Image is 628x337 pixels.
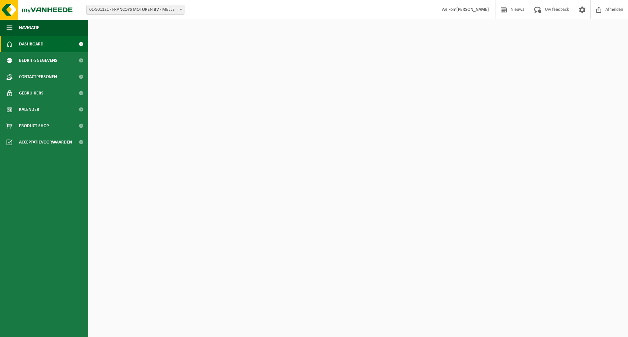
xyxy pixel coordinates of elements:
span: Product Shop [19,118,49,134]
span: Dashboard [19,36,44,52]
span: Contactpersonen [19,69,57,85]
span: 01-901121 - FRANCOYS MOTOREN BV - MELLE [87,5,184,14]
span: Acceptatievoorwaarden [19,134,72,150]
span: Gebruikers [19,85,44,101]
span: Kalender [19,101,39,118]
span: Navigatie [19,20,39,36]
span: 01-901121 - FRANCOYS MOTOREN BV - MELLE [86,5,184,15]
span: Bedrijfsgegevens [19,52,57,69]
strong: [PERSON_NAME] [456,7,489,12]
